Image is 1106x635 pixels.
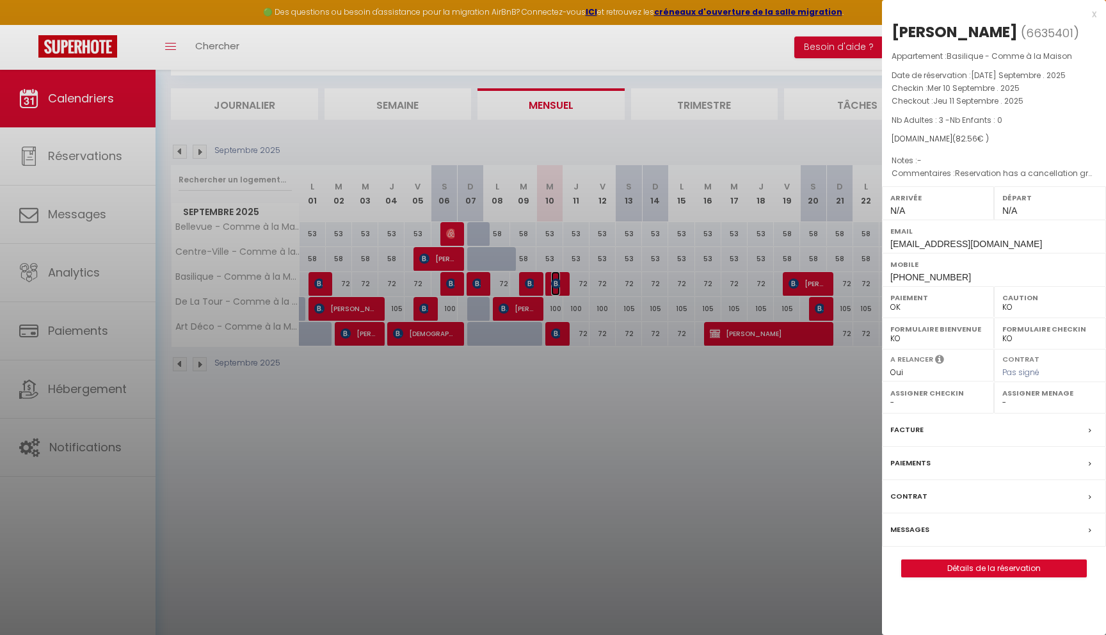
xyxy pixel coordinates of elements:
span: N/A [890,205,905,216]
span: Nb Adultes : 3 - [892,115,1002,125]
button: Détails de la réservation [901,559,1087,577]
label: Messages [890,523,929,536]
label: Paiements [890,456,931,470]
span: Nb Enfants : 0 [950,115,1002,125]
p: Date de réservation : [892,69,1096,82]
label: Assigner Checkin [890,387,986,399]
span: [PHONE_NUMBER] [890,272,971,282]
p: Commentaires : [892,167,1096,180]
span: Pas signé [1002,367,1039,378]
a: Détails de la réservation [902,560,1086,577]
label: Formulaire Bienvenue [890,323,986,335]
label: Email [890,225,1098,237]
p: Checkin : [892,82,1096,95]
span: Basilique - Comme à la Maison [947,51,1072,61]
span: [DATE] Septembre . 2025 [971,70,1066,81]
button: Ouvrir le widget de chat LiveChat [10,5,49,44]
span: ( € ) [952,133,989,144]
span: 6635401 [1026,25,1073,41]
span: [EMAIL_ADDRESS][DOMAIN_NAME] [890,239,1042,249]
label: Formulaire Checkin [1002,323,1098,335]
div: [PERSON_NAME] [892,22,1018,42]
label: Caution [1002,291,1098,304]
label: Assigner Menage [1002,387,1098,399]
label: Contrat [890,490,927,503]
span: 82.56 [956,133,977,144]
label: A relancer [890,354,933,365]
span: Jeu 11 Septembre . 2025 [933,95,1023,106]
label: Départ [1002,191,1098,204]
label: Paiement [890,291,986,304]
p: Appartement : [892,50,1096,63]
div: [DOMAIN_NAME] [892,133,1096,145]
p: Checkout : [892,95,1096,108]
div: x [882,6,1096,22]
label: Mobile [890,258,1098,271]
p: Notes : [892,154,1096,167]
span: - [917,155,922,166]
label: Arrivée [890,191,986,204]
span: N/A [1002,205,1017,216]
i: Sélectionner OUI si vous souhaiter envoyer les séquences de messages post-checkout [935,354,944,368]
span: ( ) [1021,24,1079,42]
span: Mer 10 Septembre . 2025 [927,83,1020,93]
label: Contrat [1002,354,1039,362]
label: Facture [890,423,924,437]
